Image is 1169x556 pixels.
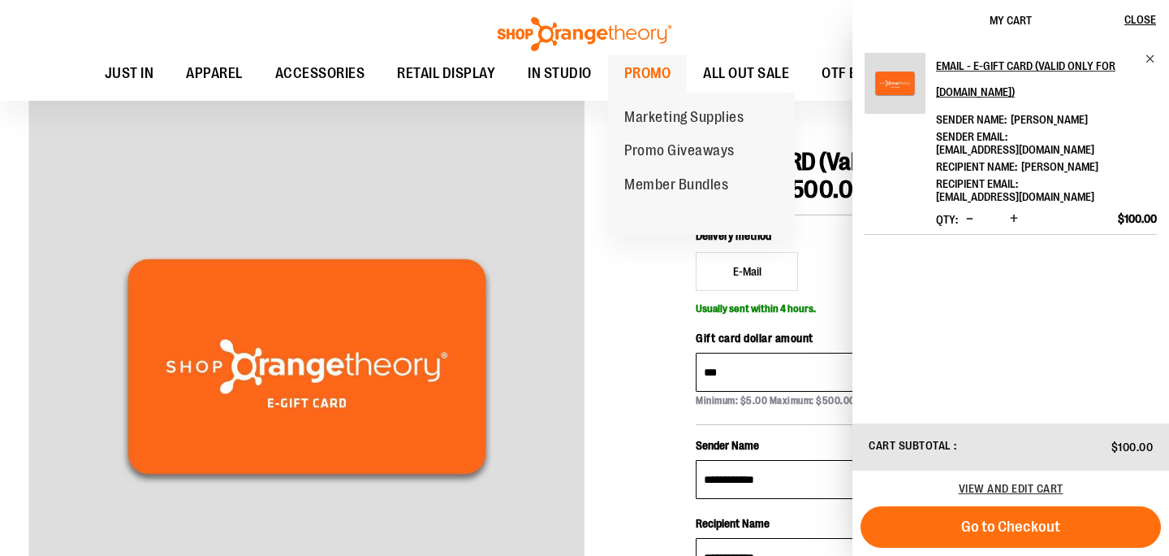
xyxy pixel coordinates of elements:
[696,228,909,244] p: Delivery method
[936,160,1017,173] dt: Recipient name
[495,17,674,51] img: Shop Orangetheory
[1145,53,1157,65] a: Remove item
[1021,160,1098,173] span: [PERSON_NAME]
[703,55,789,92] span: ALL OUT SALE
[990,14,1032,27] span: My Cart
[186,55,243,92] span: APPAREL
[770,395,856,406] span: Maximum: $500.00
[936,177,1018,190] dt: Recipient email
[1118,211,1157,226] span: $100.00
[936,143,1094,156] span: [EMAIL_ADDRESS][DOMAIN_NAME]
[624,109,744,129] span: Marketing Supplies
[865,53,1157,235] li: Product
[936,53,1135,105] h2: EMAIL - E-GIFT CARD (Valid ONLY for [DOMAIN_NAME])
[936,53,1157,105] a: EMAIL - E-GIFT CARD (Valid ONLY for [DOMAIN_NAME])
[865,53,925,124] a: E-GIFT CARD (Valid ONLY for ShopOrangetheory.com)
[696,332,813,345] span: Gift card dollar amount
[961,518,1060,536] span: Go to Checkout
[397,55,495,92] span: RETAIL DISPLAY
[275,55,365,92] span: ACCESSORIES
[865,53,925,114] img: E-GIFT CARD (Valid ONLY for ShopOrangetheory.com)
[869,439,951,452] span: Cart Subtotal
[624,142,735,163] span: Promo Giveaways
[105,55,154,92] span: JUST IN
[696,517,770,530] span: Recipient Name
[696,299,1141,314] p: Usually sent within 4 hours.
[624,55,671,92] span: PROMO
[936,190,1094,203] span: [EMAIL_ADDRESS][DOMAIN_NAME]
[696,395,767,406] span: Minimum: $5.00
[959,482,1063,495] a: View and edit cart
[1124,13,1156,26] span: Close
[936,130,1007,143] dt: Sender email
[1011,113,1088,126] span: [PERSON_NAME]
[936,213,958,226] label: Qty
[861,506,1161,548] button: Go to Checkout
[528,55,592,92] span: IN STUDIO
[1111,441,1154,454] span: $100.00
[1006,211,1022,228] button: Increase product quantity
[696,439,759,452] span: Sender Name
[822,55,895,92] span: OTF BY YOU
[962,211,977,228] button: Decrease product quantity
[696,252,798,291] label: E-Mail
[624,176,728,197] span: Member Bundles
[936,113,1007,126] dt: Sender name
